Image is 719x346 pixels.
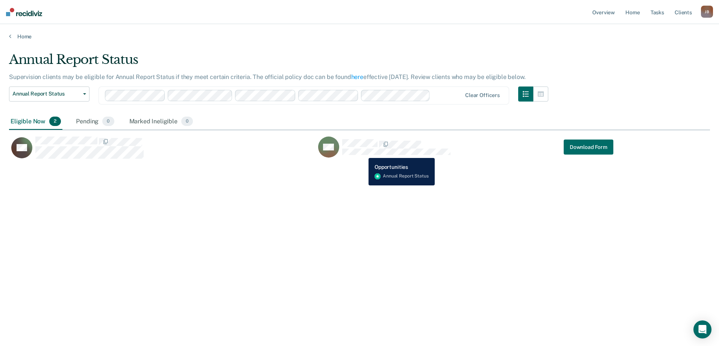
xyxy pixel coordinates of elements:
a: Navigate to form link [564,140,613,155]
div: Pending0 [74,114,115,130]
div: Open Intercom Messenger [693,320,711,338]
div: CaseloadOpportunityCell-04047625 [9,136,316,166]
span: 2 [49,117,61,126]
div: CaseloadOpportunityCell-02018954 [316,136,623,166]
img: Recidiviz [6,8,42,16]
div: Marked Ineligible0 [128,114,195,130]
div: Clear officers [465,92,500,99]
div: J B [701,6,713,18]
span: 0 [181,117,193,126]
div: Eligible Now2 [9,114,62,130]
button: Download Form [564,140,613,155]
span: 0 [102,117,114,126]
p: Supervision clients may be eligible for Annual Report Status if they meet certain criteria. The o... [9,73,525,80]
a: here [351,73,363,80]
button: Annual Report Status [9,86,89,102]
button: JB [701,6,713,18]
div: Annual Report Status [9,52,548,73]
span: Annual Report Status [12,91,80,97]
a: Home [9,33,710,40]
